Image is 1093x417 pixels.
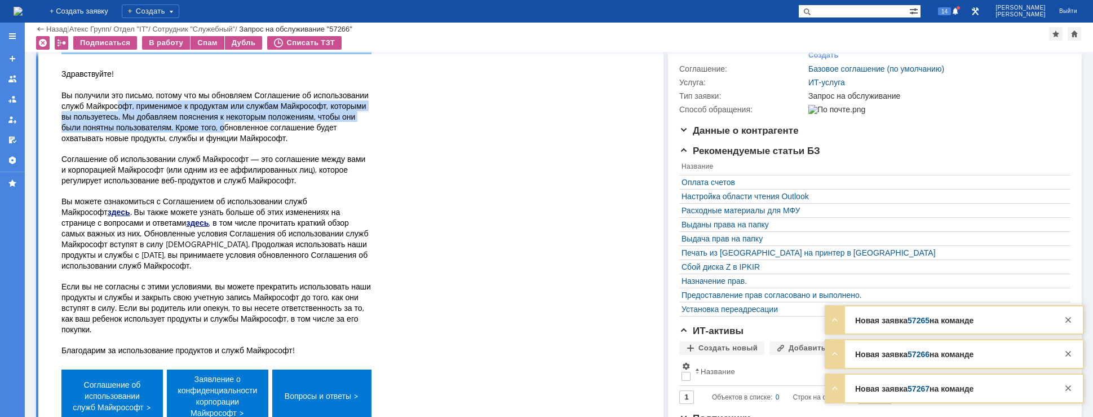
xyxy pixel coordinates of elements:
[682,178,1063,187] a: Оплата счетов
[682,276,1063,286] a: Назначение прав.
[36,36,50,50] div: Удалить
[69,25,109,33] a: Атекс Групп
[776,390,780,404] div: 0
[1061,347,1075,361] div: Закрыть
[3,50,21,68] a: Создать заявку
[14,7,23,16] img: logo
[808,78,845,87] a: ИТ-услуга
[14,7,23,16] a: Перейти на домашнюю страницу
[122,5,179,18] div: Создать
[682,262,1063,271] a: Сбой диска Z в IPKIR
[808,105,865,114] img: По почте.png
[679,78,806,87] div: Услуга:
[1061,313,1075,327] div: Закрыть
[855,316,973,325] strong: Новая заявка на команде
[1061,381,1075,395] div: Закрыть
[693,359,1065,386] th: Название
[682,248,1063,257] a: Печать из [GEOGRAPHIC_DATA] на принтер в [GEOGRAPHIC_DATA]
[152,25,235,33] a: Сотрудник "Служебный"
[25,52,313,90] h1: Соглашение об использовании служб становится более понятным
[712,390,853,404] i: Строк на странице:
[701,367,735,376] div: Название
[679,146,820,156] span: Рекомендуемые статьи БЗ
[679,105,806,114] div: Способ обращения:
[828,347,842,361] div: Развернуть
[908,350,930,359] a: 57266
[3,151,21,169] a: Настройки
[679,125,799,136] span: Данные о контрагенте
[69,25,114,33] div: /
[938,7,951,15] span: 14
[909,5,921,16] span: Расширенный поиск
[808,51,838,60] div: Создать
[67,24,69,33] div: |
[968,5,982,18] a: Перейти в интерфейс администратора
[679,64,806,73] div: Соглашение:
[139,269,161,280] a: здесь
[14,120,324,195] p: Здравствуйте! Вы получили это письмо, потому что мы обновляем Соглашение об использовании служб М...
[14,397,324,407] p: Благодарим за использование продуктов и служб Майкрософт!
[682,362,691,371] span: Настройки
[679,160,1065,175] th: Название
[712,393,772,401] span: Объектов в списке:
[3,90,21,108] a: Заявки в моей ответственности
[55,36,68,50] div: Работа с массовостью
[908,316,930,325] a: 57265
[113,25,148,33] a: Отдел "IT"
[3,131,21,149] a: Мои согласования
[682,305,1063,314] a: Установка переадресации
[855,350,973,359] strong: Новая заявка на команде
[60,258,83,269] a: здесь
[3,70,21,88] a: Заявки на командах
[239,25,352,33] div: Запрос на обслуживание "57266"
[828,313,842,327] div: Развернуть
[152,25,239,33] div: /
[113,25,152,33] div: /
[14,8,78,22] img: Логотип Майкрософт
[46,25,67,33] a: Назад
[1068,27,1081,41] div: Сделать домашней страницей
[908,384,930,393] a: 57267
[855,384,973,393] strong: Новая заявка на команде
[682,234,1063,243] a: Выдача прав на папку
[1049,27,1063,41] div: Добавить в избранное
[682,291,1063,300] a: Предоставление прав согласовано и выполнено.
[828,381,842,395] div: Развернуть
[808,64,944,73] a: Базовое соглашение (по умолчанию)
[682,206,1063,215] a: Расходные материалы для МФУ
[14,333,324,387] p: Если вы не согласны с этими условиями, вы можете прекратить использовать наши продукты и службы и...
[682,220,1063,229] a: Выданы права на папку
[14,248,324,323] p: Вы можете ознакомиться с Соглашением об использовании служб Майкрософт . Вы также можете узнать б...
[808,91,1064,100] div: Запрос на обслуживание
[995,11,1046,18] span: [PERSON_NAME]
[679,326,744,336] span: ИТ-активы
[995,5,1046,11] span: [PERSON_NAME]
[14,205,324,238] p: Соглашение об использовании служб Майкрософт — это соглашение между вами и корпорацией Майкрософт...
[3,111,21,129] a: Мои заявки
[679,91,806,100] div: Тип заявки:
[682,192,1063,201] a: Настройка области чтения Outlook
